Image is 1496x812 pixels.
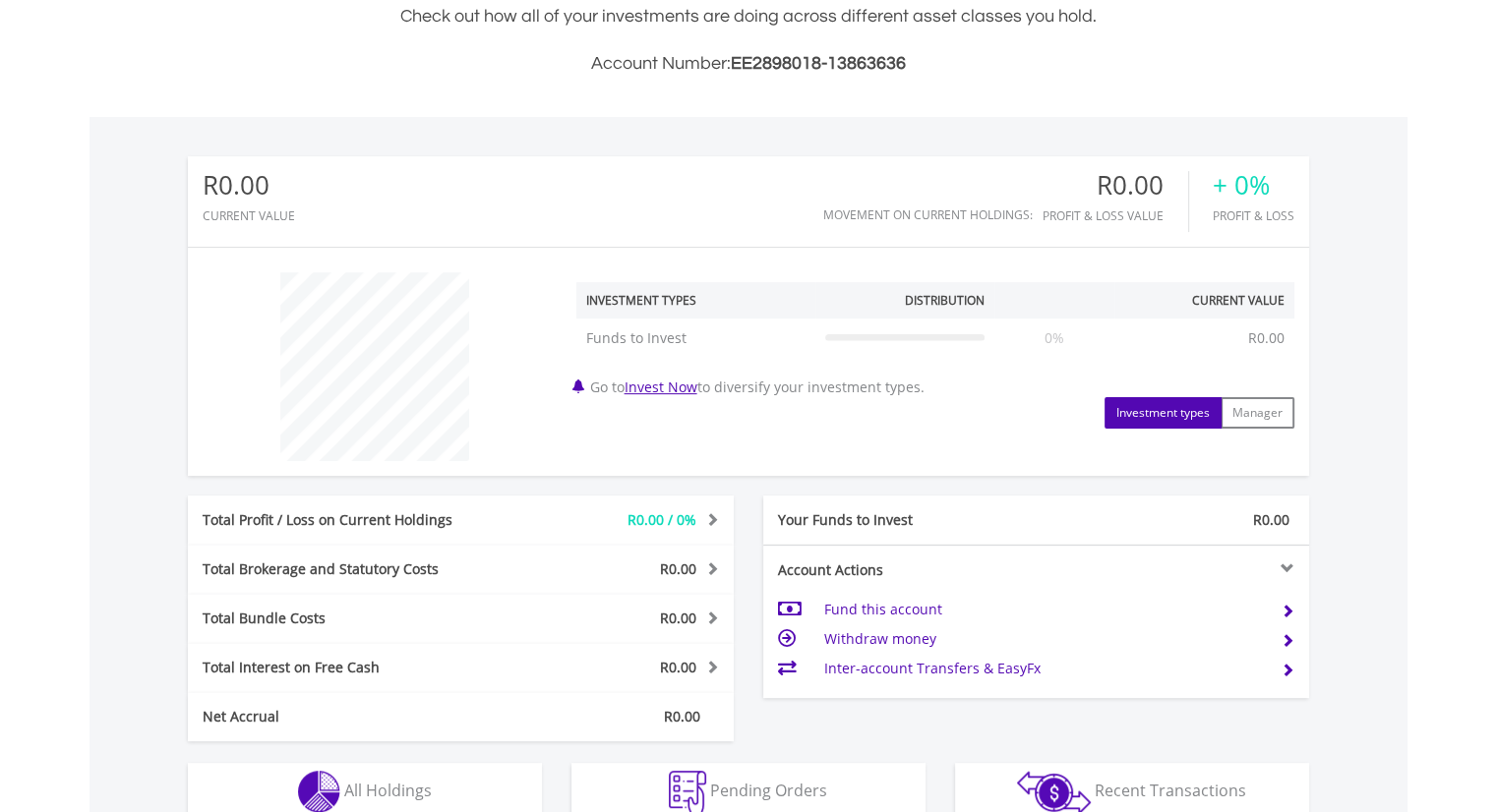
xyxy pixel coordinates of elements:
div: Total Interest on Free Cash [188,658,507,677]
div: Your Funds to Invest [763,510,1037,530]
div: Account Actions [763,560,1037,580]
div: + 0% [1213,171,1294,200]
div: Distribution [905,292,985,309]
h3: Account Number: [188,50,1309,78]
td: R0.00 [1238,319,1294,358]
td: Fund this account [823,595,1265,624]
td: 0% [994,319,1114,358]
td: Inter-account Transfers & EasyFx [823,654,1265,683]
div: Profit & Loss Value [1043,209,1188,222]
td: Withdraw money [823,624,1265,654]
button: Manager [1221,397,1294,429]
div: Movement on Current Holdings: [823,208,1033,221]
a: Invest Now [625,377,697,396]
span: Pending Orders [710,780,827,801]
span: R0.00 [1253,510,1289,529]
span: R0.00 [660,658,696,676]
div: Check out how all of your investments are doing across different asset classes you hold. [188,3,1309,78]
div: Total Profit / Loss on Current Holdings [188,510,507,530]
span: R0.00 [664,707,700,725]
div: CURRENT VALUE [203,209,295,222]
div: Net Accrual [188,707,507,726]
span: R0.00 [660,609,696,627]
span: EE2898018-13863636 [731,54,906,73]
div: Total Brokerage and Statutory Costs [188,559,507,579]
span: All Holdings [344,780,432,801]
div: R0.00 [1043,171,1188,200]
td: Funds to Invest [576,319,815,358]
th: Current Value [1114,282,1294,319]
span: R0.00 [660,559,696,578]
button: Investment types [1105,397,1222,429]
div: Profit & Loss [1213,209,1294,222]
span: Recent Transactions [1095,780,1246,801]
div: R0.00 [203,171,295,200]
div: Go to to diversify your investment types. [562,262,1309,429]
span: R0.00 / 0% [628,510,696,529]
th: Investment Types [576,282,815,319]
div: Total Bundle Costs [188,609,507,628]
